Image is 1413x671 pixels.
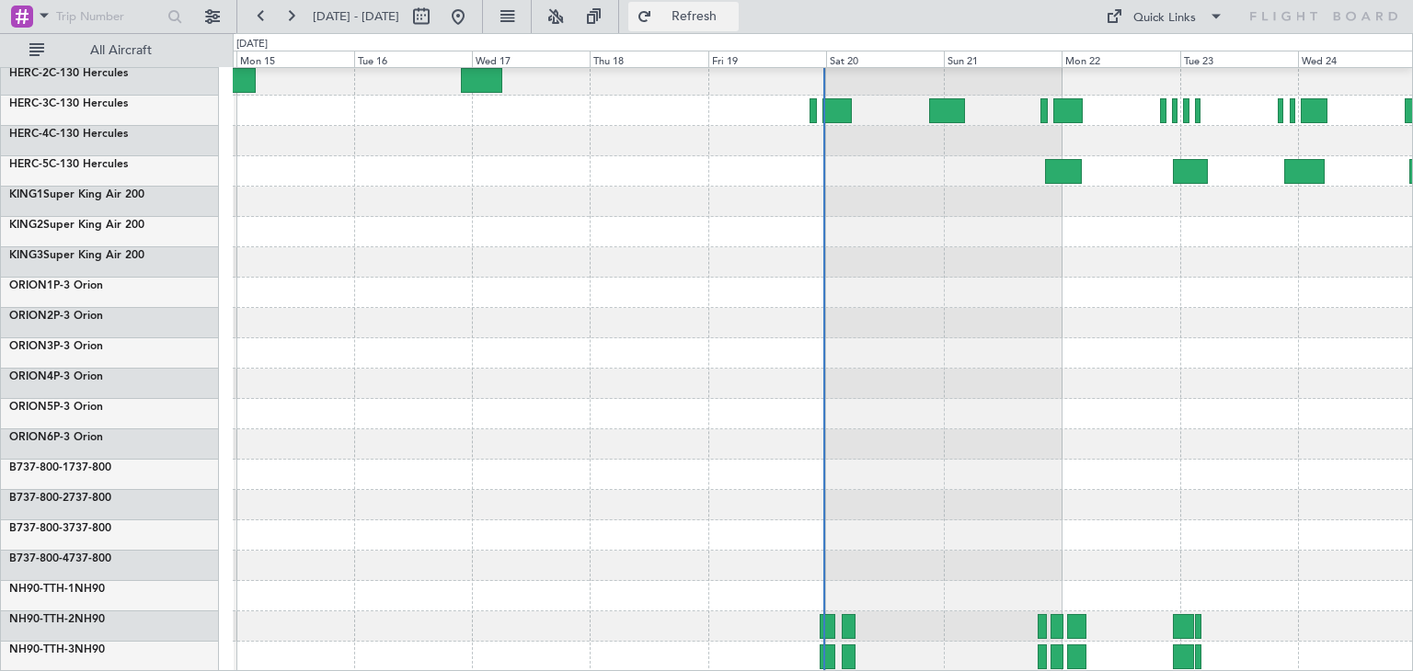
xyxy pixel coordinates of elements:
a: ORION3P-3 Orion [9,341,103,352]
a: NH90-TTH-3NH90 [9,644,105,655]
span: NH90-TTH-1 [9,584,75,595]
a: HERC-2C-130 Hercules [9,68,128,79]
div: Thu 18 [590,51,707,67]
input: Trip Number [56,3,162,30]
div: Sat 20 [826,51,944,67]
a: NH90-TTH-1NH90 [9,584,105,595]
a: HERC-3C-130 Hercules [9,98,128,109]
div: Tue 23 [1180,51,1298,67]
div: Wed 17 [472,51,590,67]
a: KING1Super King Air 200 [9,189,144,200]
button: Refresh [628,2,739,31]
span: B737-800-4 [9,553,69,564]
a: ORION1P-3 Orion [9,280,103,291]
div: Tue 16 [354,51,472,67]
button: Quick Links [1097,2,1233,31]
div: Fri 19 [708,51,826,67]
a: HERC-5C-130 Hercules [9,159,128,170]
span: HERC-5 [9,159,49,170]
span: Refresh [656,10,733,23]
span: B737-800-3 [9,523,69,534]
span: B737-800-2 [9,493,69,504]
div: Mon 15 [236,51,354,67]
div: Quick Links [1133,9,1196,28]
a: KING2Super King Air 200 [9,220,144,231]
a: HERC-4C-130 Hercules [9,129,128,140]
a: NH90-TTH-2NH90 [9,614,105,625]
span: HERC-4 [9,129,49,140]
div: Mon 22 [1062,51,1179,67]
div: [DATE] [236,37,268,52]
span: HERC-3 [9,98,49,109]
span: B737-800-1 [9,462,69,473]
a: ORION5P-3 Orion [9,402,103,413]
a: ORION4P-3 Orion [9,371,103,382]
span: ORION5 [9,402,53,413]
div: Sun 21 [944,51,1062,67]
a: ORION2P-3 Orion [9,311,103,322]
span: All Aircraft [48,44,194,57]
span: HERC-2 [9,68,49,79]
span: ORION4 [9,371,53,382]
span: NH90-TTH-2 [9,614,75,625]
span: KING2 [9,220,43,231]
span: [DATE] - [DATE] [313,8,399,25]
span: ORION2 [9,311,53,322]
span: ORION1 [9,280,53,291]
button: All Aircraft [20,36,200,65]
a: B737-800-4737-800 [9,553,111,564]
span: KING3 [9,250,43,261]
a: ORION6P-3 Orion [9,432,103,443]
span: NH90-TTH-3 [9,644,75,655]
span: ORION3 [9,341,53,352]
a: B737-800-3737-800 [9,523,111,534]
a: KING3Super King Air 200 [9,250,144,261]
a: B737-800-1737-800 [9,462,111,473]
span: KING1 [9,189,43,200]
span: ORION6 [9,432,53,443]
a: B737-800-2737-800 [9,493,111,504]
